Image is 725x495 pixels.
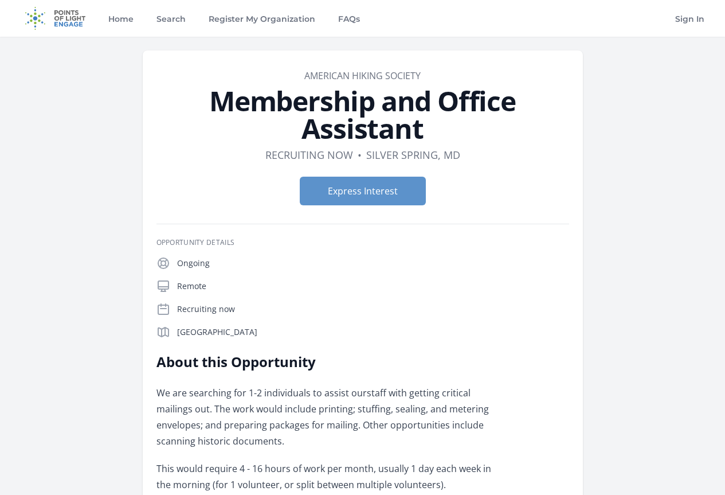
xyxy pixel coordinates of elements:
dd: Recruiting now [265,147,353,163]
h1: Membership and Office Assistant [156,87,569,142]
div: • [358,147,362,163]
a: American Hiking Society [304,69,421,82]
p: [GEOGRAPHIC_DATA] [177,326,569,338]
h2: About this Opportunity [156,353,492,371]
dd: Silver Spring, MD [366,147,460,163]
h3: Opportunity Details [156,238,569,247]
p: Recruiting now [177,303,569,315]
button: Express Interest [300,177,426,205]
p: Ongoing [177,258,569,269]
p: We are searching for 1-2 individuals to assist ourstaff with getting critical mailings out. The w... [156,385,492,449]
p: Remote [177,280,569,292]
